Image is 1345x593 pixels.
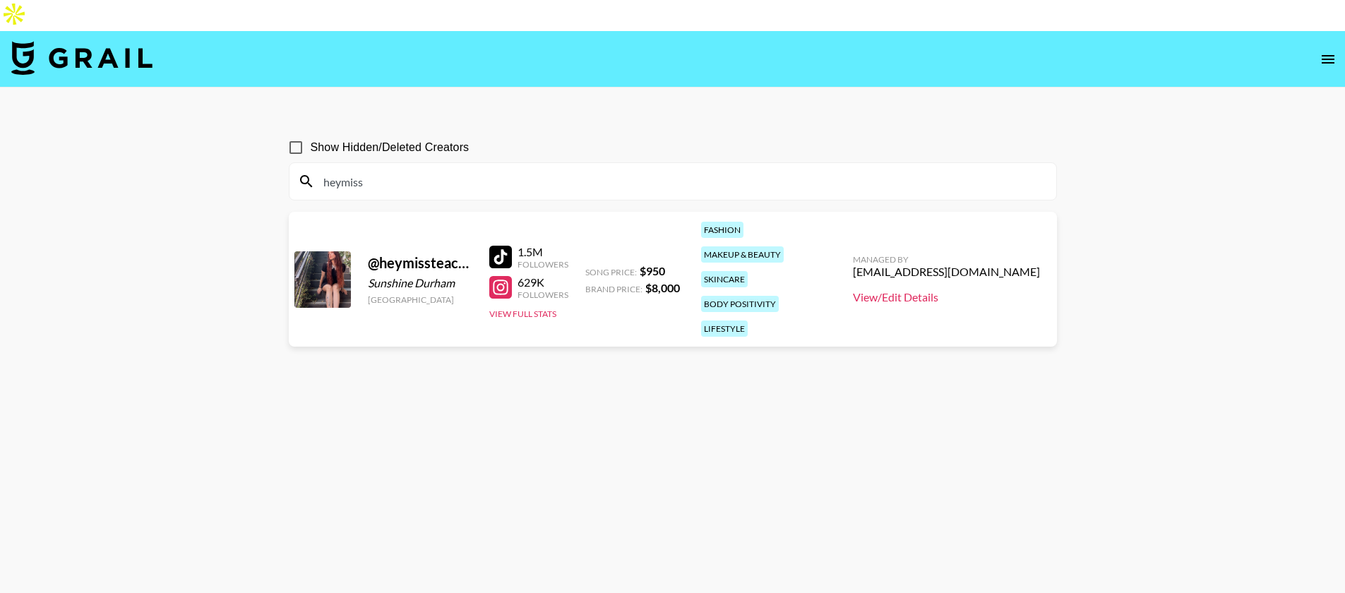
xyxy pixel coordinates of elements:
span: Brand Price: [585,284,642,294]
div: @ heymissteacher [368,254,472,272]
div: [EMAIL_ADDRESS][DOMAIN_NAME] [853,265,1040,279]
input: Search by User Name [315,170,1048,193]
div: fashion [701,222,743,238]
a: View/Edit Details [853,290,1040,304]
div: body positivity [701,296,779,312]
span: Show Hidden/Deleted Creators [311,139,470,156]
button: open drawer [1314,45,1342,73]
div: 629K [518,275,568,289]
div: 1.5M [518,245,568,259]
div: skincare [701,271,748,287]
img: Grail Talent [11,41,153,75]
div: Followers [518,289,568,300]
div: Followers [518,259,568,270]
div: Managed By [853,254,1040,265]
div: lifestyle [701,321,748,337]
div: Sunshine Durham [368,276,472,290]
div: [GEOGRAPHIC_DATA] [368,294,472,305]
span: Song Price: [585,267,637,277]
strong: $ 8,000 [645,281,680,294]
button: View Full Stats [489,309,556,319]
div: makeup & beauty [701,246,784,263]
strong: $ 950 [640,264,665,277]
